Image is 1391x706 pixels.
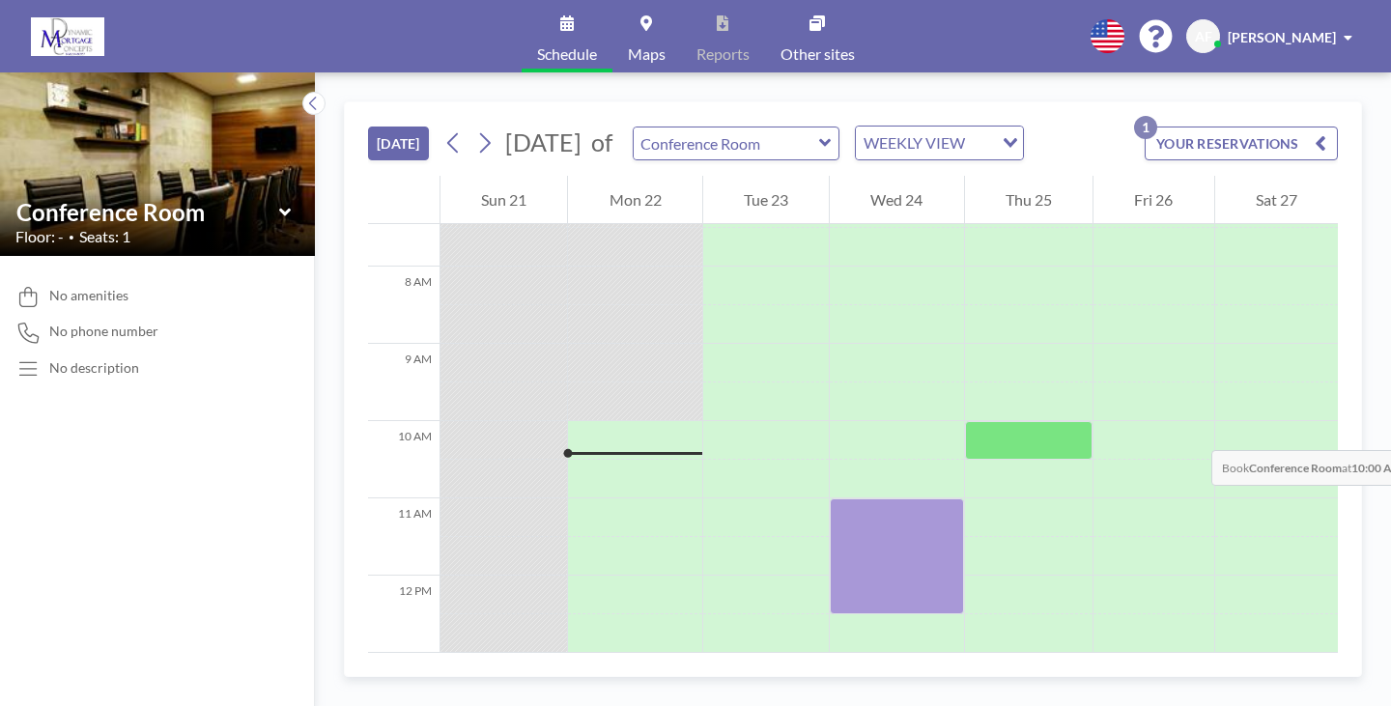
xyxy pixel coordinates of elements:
div: 8 AM [368,267,440,344]
span: Reports [696,46,750,62]
span: WEEKLY VIEW [860,130,969,155]
span: Seats: 1 [79,227,130,246]
input: Conference Room [634,127,819,159]
div: Fri 26 [1093,176,1213,224]
button: YOUR RESERVATIONS1 [1145,127,1338,160]
span: Floor: - [15,227,64,246]
span: No amenities [49,287,128,304]
div: Sat 27 [1215,176,1338,224]
div: 12 PM [368,576,440,653]
span: No phone number [49,323,158,340]
div: 11 AM [368,498,440,576]
p: 1 [1134,116,1157,139]
div: Thu 25 [965,176,1093,224]
div: Wed 24 [830,176,963,224]
div: No description [49,359,139,377]
span: of [591,127,612,157]
input: Conference Room [16,198,279,226]
button: [DATE] [368,127,429,160]
span: Maps [628,46,666,62]
input: Search for option [971,130,991,155]
div: 7 AM [368,189,440,267]
span: • [69,231,74,243]
img: organization-logo [31,17,104,56]
div: Mon 22 [568,176,701,224]
span: [DATE] [505,127,582,156]
div: 9 AM [368,344,440,421]
span: AF [1195,28,1212,45]
span: [PERSON_NAME] [1228,29,1336,45]
div: Search for option [856,127,1023,159]
div: Sun 21 [440,176,567,224]
div: Tue 23 [703,176,829,224]
span: Schedule [537,46,597,62]
div: 10 AM [368,421,440,498]
span: Other sites [781,46,855,62]
b: Conference Room [1249,461,1342,475]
